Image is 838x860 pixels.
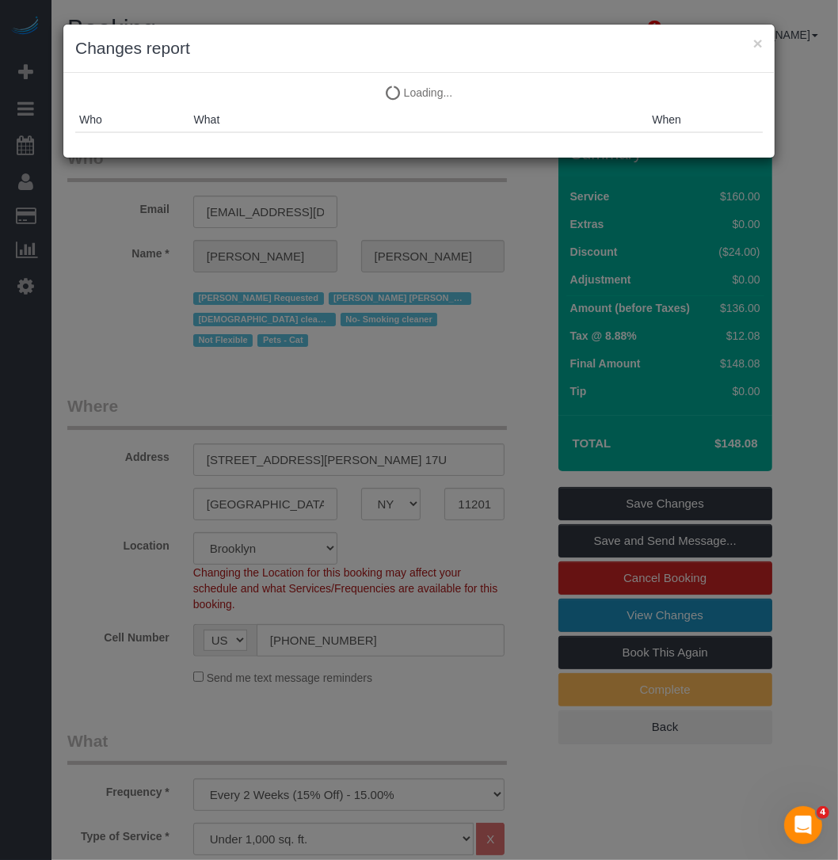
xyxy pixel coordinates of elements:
[63,25,775,158] sui-modal: Changes report
[190,108,649,132] th: What
[648,108,763,132] th: When
[75,36,763,60] h3: Changes report
[784,806,822,844] iframe: Intercom live chat
[75,108,190,132] th: Who
[753,35,763,51] button: ×
[817,806,829,819] span: 4
[75,85,763,101] p: Loading...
